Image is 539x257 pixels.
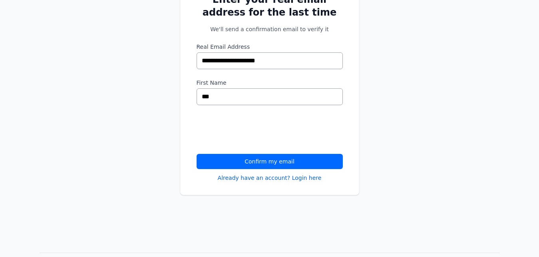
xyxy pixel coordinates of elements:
p: We'll send a confirmation email to verify it [197,25,343,33]
button: Confirm my email [197,154,343,169]
label: First Name [197,79,343,87]
a: Already have an account? Login here [218,174,322,182]
iframe: reCAPTCHA [197,115,318,146]
label: Real Email Address [197,43,343,51]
